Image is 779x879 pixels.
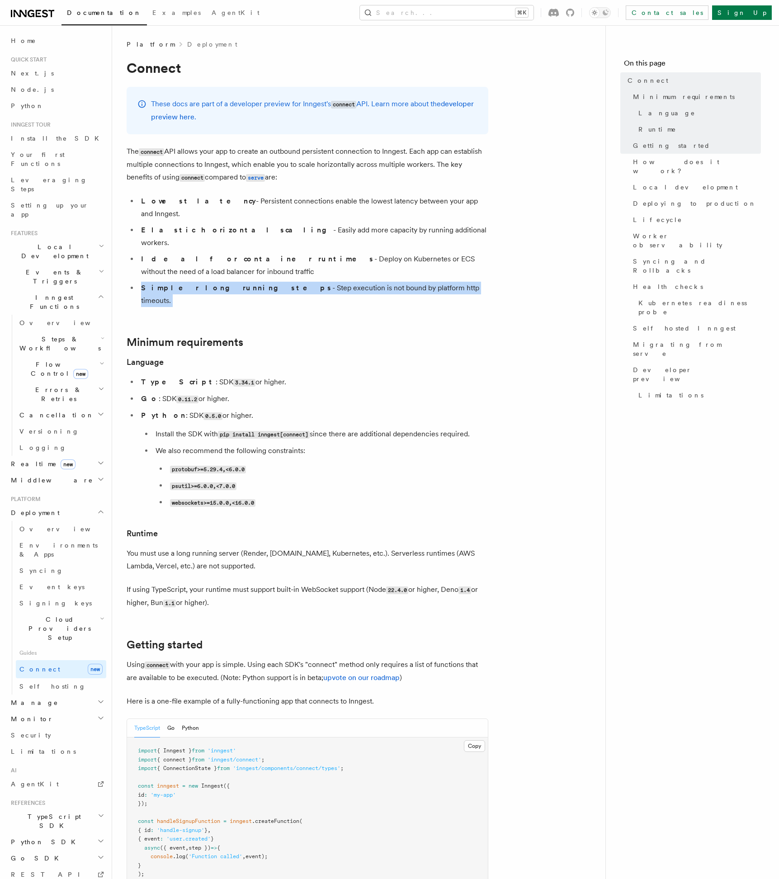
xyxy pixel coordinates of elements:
[7,496,41,503] span: Platform
[626,5,708,20] a: Contact sales
[633,257,761,275] span: Syncing and Rollbacks
[176,396,198,403] code: 0.11.2
[16,611,106,646] button: Cloud Providers Setup
[7,98,106,114] a: Python
[7,711,106,727] button: Monitor
[19,567,63,574] span: Syncing
[464,740,485,752] button: Copy
[16,382,106,407] button: Errors & Retries
[11,748,76,755] span: Limitations
[61,3,147,25] a: Documentation
[624,72,761,89] a: Connect
[7,767,17,774] span: AI
[16,537,106,562] a: Environments & Apps
[138,818,154,824] span: const
[638,109,695,118] span: Language
[7,834,106,850] button: Python SDK
[138,765,157,771] span: import
[11,871,88,878] span: REST API
[7,854,64,863] span: Go SDK
[138,282,488,307] li: - Step execution is not bound by platform http timeouts.
[138,792,144,798] span: id
[7,130,106,146] a: Install the SDK
[138,783,154,789] span: const
[138,871,144,877] span: );
[638,391,703,400] span: Limitations
[134,719,160,737] button: TypeScript
[217,765,230,771] span: from
[16,407,106,423] button: Cancellation
[141,394,159,403] strong: Go
[203,412,222,420] code: 0.5.0
[192,747,204,754] span: from
[252,818,299,824] span: .createFunction
[138,756,157,763] span: import
[204,827,208,833] span: }
[208,756,261,763] span: 'inngest/connect'
[19,666,60,673] span: Connect
[19,319,113,326] span: Overview
[11,86,54,93] span: Node.js
[633,157,761,175] span: How does it work?
[7,714,53,723] span: Monitor
[138,800,147,807] span: });
[201,783,223,789] span: Inngest
[127,356,164,369] a: Language
[173,853,185,860] span: .log
[206,3,265,24] a: AgentKit
[629,89,761,105] a: Minimum requirements
[7,456,106,472] button: Realtimenew
[7,293,98,311] span: Inngest Functions
[633,232,761,250] span: Worker observability
[7,850,106,866] button: Go SDK
[7,837,81,846] span: Python SDK
[11,102,44,109] span: Python
[7,727,106,743] a: Security
[127,583,488,610] p: If using TypeScript, your runtime must support built-in WebSocket support (Node or higher, Deno o...
[633,282,703,291] span: Health checks
[635,387,761,403] a: Limitations
[127,658,488,684] p: Using with your app is simple. Using each SDK's "connect" method only requires a list of function...
[223,818,227,824] span: =
[7,230,38,237] span: Features
[179,174,205,182] code: connect
[141,378,216,386] strong: TypeScript
[157,783,179,789] span: inngest
[16,615,100,642] span: Cloud Providers Setup
[19,583,85,591] span: Event keys
[7,799,45,807] span: References
[629,336,761,362] a: Migrating from serve
[323,673,400,682] a: upvote on our roadmap
[633,183,738,192] span: Local development
[182,783,185,789] span: =
[7,172,106,197] a: Leveraging Steps
[218,431,310,439] code: pip install inngest[connect]
[19,683,86,690] span: Self hosting
[7,197,106,222] a: Setting up your app
[67,9,142,16] span: Documentation
[189,845,211,851] span: step })
[16,579,106,595] a: Event keys
[141,284,332,292] strong: Simpler long running steps
[629,179,761,195] a: Local development
[211,836,214,842] span: }
[127,336,243,349] a: Minimum requirements
[629,137,761,154] a: Getting started
[11,70,54,77] span: Next.js
[211,845,217,851] span: =>
[7,459,76,468] span: Realtime
[515,8,528,17] kbd: ⌘K
[187,40,237,49] a: Deployment
[7,476,93,485] span: Middleware
[7,695,106,711] button: Manage
[160,836,163,842] span: :
[127,695,488,708] p: Here is a one-file example of a fully-functioning app that connects to Inngest.
[152,9,201,16] span: Examples
[157,818,220,824] span: handleSignupFunction
[261,756,264,763] span: ;
[16,360,99,378] span: Flow Control
[141,197,256,205] strong: Lowest latency
[212,9,260,16] span: AgentKit
[138,747,157,754] span: import
[7,121,51,128] span: Inngest tour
